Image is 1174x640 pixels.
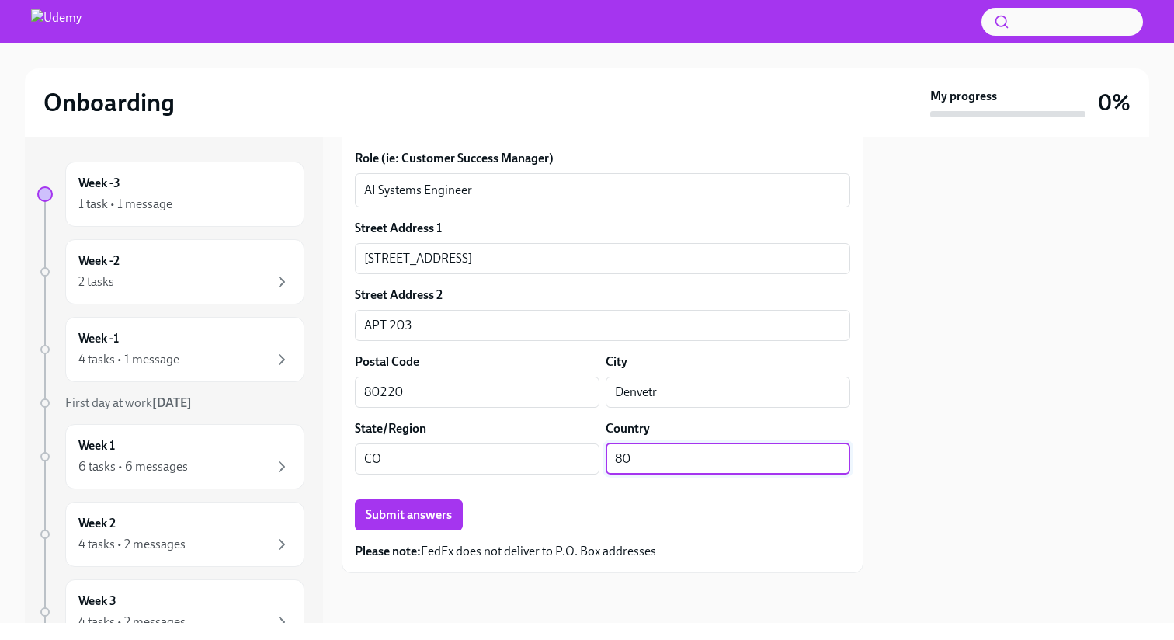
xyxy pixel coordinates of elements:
[78,252,120,270] h6: Week -2
[355,287,443,304] label: Street Address 2
[78,196,172,213] div: 1 task • 1 message
[364,181,841,200] textarea: AI Systems Engineer
[78,614,186,631] div: 4 tasks • 2 messages
[78,330,119,347] h6: Week -1
[78,437,115,454] h6: Week 1
[78,593,116,610] h6: Week 3
[1098,89,1131,117] h3: 0%
[355,543,850,560] p: FedEx does not deliver to P.O. Box addresses
[65,395,192,410] span: First day at work
[355,220,442,237] label: Street Address 1
[78,536,186,553] div: 4 tasks • 2 messages
[355,420,426,437] label: State/Region
[37,162,304,227] a: Week -31 task • 1 message
[31,9,82,34] img: Udemy
[930,88,997,105] strong: My progress
[78,175,120,192] h6: Week -3
[43,87,175,118] h2: Onboarding
[37,502,304,567] a: Week 24 tasks • 2 messages
[606,353,627,370] label: City
[37,395,304,412] a: First day at work[DATE]
[152,395,192,410] strong: [DATE]
[355,544,421,558] strong: Please note:
[366,507,452,523] span: Submit answers
[355,150,850,167] label: Role (ie: Customer Success Manager)
[78,458,188,475] div: 6 tasks • 6 messages
[355,499,463,530] button: Submit answers
[78,351,179,368] div: 4 tasks • 1 message
[37,424,304,489] a: Week 16 tasks • 6 messages
[78,515,116,532] h6: Week 2
[37,317,304,382] a: Week -14 tasks • 1 message
[606,420,650,437] label: Country
[37,239,304,304] a: Week -22 tasks
[355,353,419,370] label: Postal Code
[78,273,114,290] div: 2 tasks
